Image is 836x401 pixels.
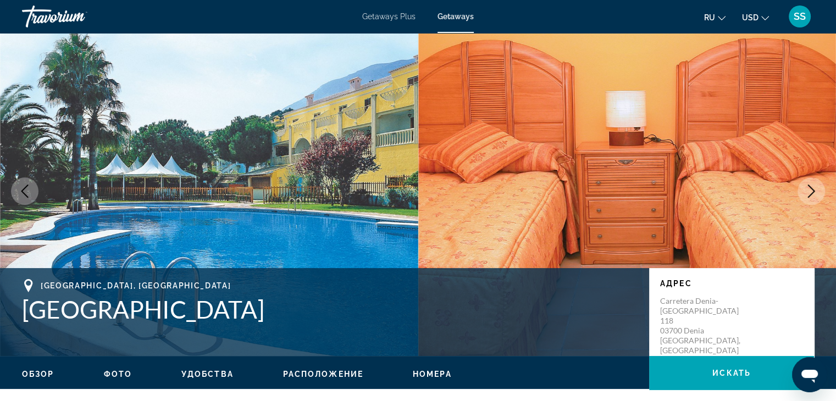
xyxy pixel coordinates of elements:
[785,5,814,28] button: User Menu
[712,369,751,377] span: искать
[798,177,825,205] button: Next image
[438,12,474,21] a: Getaways
[413,370,452,378] span: Номера
[22,369,54,379] button: Обзор
[22,295,638,324] h1: [GEOGRAPHIC_DATA]
[181,370,234,378] span: Удобства
[104,370,132,378] span: Фото
[794,11,806,22] span: SS
[22,2,132,31] a: Travorium
[11,177,38,205] button: Previous image
[104,369,132,379] button: Фото
[660,296,748,355] p: Carretera Denia-[GEOGRAPHIC_DATA] 118 03700 Denia [GEOGRAPHIC_DATA], [GEOGRAPHIC_DATA]
[283,370,363,378] span: Расположение
[362,12,416,21] a: Getaways Plus
[649,356,814,390] button: искать
[41,281,231,290] span: [GEOGRAPHIC_DATA], [GEOGRAPHIC_DATA]
[660,279,803,288] p: Адрес
[283,369,363,379] button: Расположение
[181,369,234,379] button: Удобства
[742,9,769,25] button: Change currency
[792,357,827,392] iframe: Кнопка запуска окна обмена сообщениями
[413,369,452,379] button: Номера
[704,9,726,25] button: Change language
[704,13,715,22] span: ru
[22,370,54,378] span: Обзор
[742,13,759,22] span: USD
